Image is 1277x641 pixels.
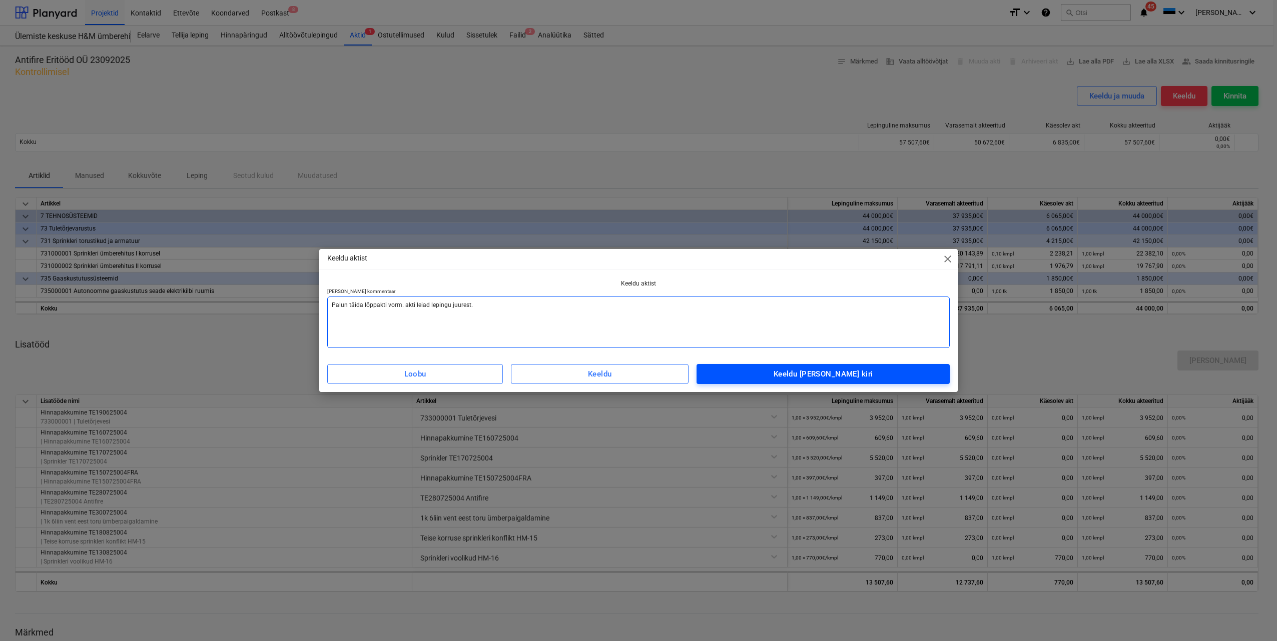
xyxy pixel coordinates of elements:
textarea: Palun täida lõppakti vorm. akti leiad lepingu juurest. [327,296,950,348]
p: [PERSON_NAME] kommentaar [327,288,950,296]
div: Keeldu [PERSON_NAME] kiri [774,367,873,380]
button: Keeldu [511,364,689,384]
button: Keeldu [PERSON_NAME] kiri [697,364,950,384]
p: Keeldu aktist [327,253,367,263]
div: Loobu [404,367,426,380]
p: Keeldu aktist [327,279,950,288]
span: close [942,253,954,265]
button: Loobu [327,364,503,384]
div: Keeldu [588,367,612,380]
